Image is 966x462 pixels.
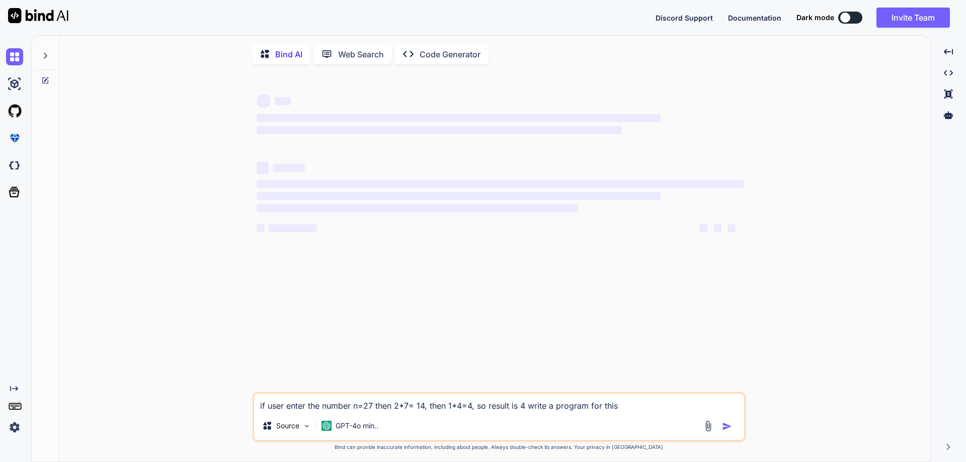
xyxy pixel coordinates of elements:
[257,192,661,200] span: ‌
[713,224,721,232] span: ‌
[253,443,746,451] p: Bind can provide inaccurate information, including about people. Always double-check its answers....
[276,421,299,431] p: Source
[420,48,480,60] p: Code Generator
[656,14,713,22] span: Discord Support
[6,48,23,65] img: chat
[338,48,384,60] p: Web Search
[302,422,311,430] img: Pick Models
[321,421,332,431] img: GPT-4o mini
[728,13,781,23] button: Documentation
[336,421,378,431] p: GPT-4o min..
[275,97,291,105] span: ‌
[269,224,317,232] span: ‌
[257,126,622,134] span: ‌
[702,420,714,432] img: attachment
[728,224,736,232] span: ‌
[6,130,23,147] img: premium
[796,13,834,23] span: Dark mode
[699,224,707,232] span: ‌
[728,14,781,22] span: Documentation
[6,75,23,93] img: ai-studio
[273,164,305,172] span: ‌
[722,421,732,431] img: icon
[257,204,578,212] span: ‌
[6,157,23,174] img: darkCloudIdeIcon
[275,48,302,60] p: Bind AI
[257,162,269,174] span: ‌
[876,8,950,28] button: Invite Team
[656,13,713,23] button: Discord Support
[257,180,744,188] span: ‌
[257,114,661,122] span: ‌
[6,419,23,436] img: settings
[6,103,23,120] img: githubLight
[257,94,271,108] span: ‌
[257,224,265,232] span: ‌
[254,394,744,412] textarea: if user enter the number n=27 then 2*7= 14, then 1*4=4, so result is 4 write a program for this
[8,8,68,23] img: Bind AI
